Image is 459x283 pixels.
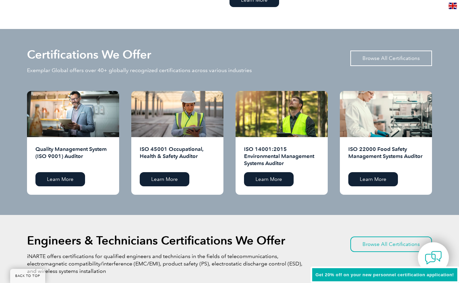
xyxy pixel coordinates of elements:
img: contact-chat.png [425,249,442,266]
h2: ISO 14001:2015 Environmental Management Systems Auditor [244,146,319,167]
a: BACK TO TOP [10,269,45,283]
p: iNARTE offers certifications for qualified engineers and technicians in the fields of telecommuni... [27,253,304,275]
h2: Quality Management System (ISO 9001) Auditor [35,146,111,167]
span: Get 20% off on your new personnel certification application! [316,272,454,277]
img: en [449,3,457,9]
a: Browse All Certifications [350,51,432,66]
a: Learn More [348,172,398,186]
h2: Certifications We Offer [27,49,151,60]
h2: Engineers & Technicians Certifications We Offer [27,235,285,246]
p: Exemplar Global offers over 40+ globally recognized certifications across various industries [27,67,252,74]
h2: ISO 45001 Occupational, Health & Safety Auditor [140,146,215,167]
h2: ISO 22000 Food Safety Management Systems Auditor [348,146,424,167]
a: Browse All Certifications [350,237,432,252]
a: Learn More [35,172,85,186]
a: Learn More [244,172,294,186]
a: Learn More [140,172,189,186]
